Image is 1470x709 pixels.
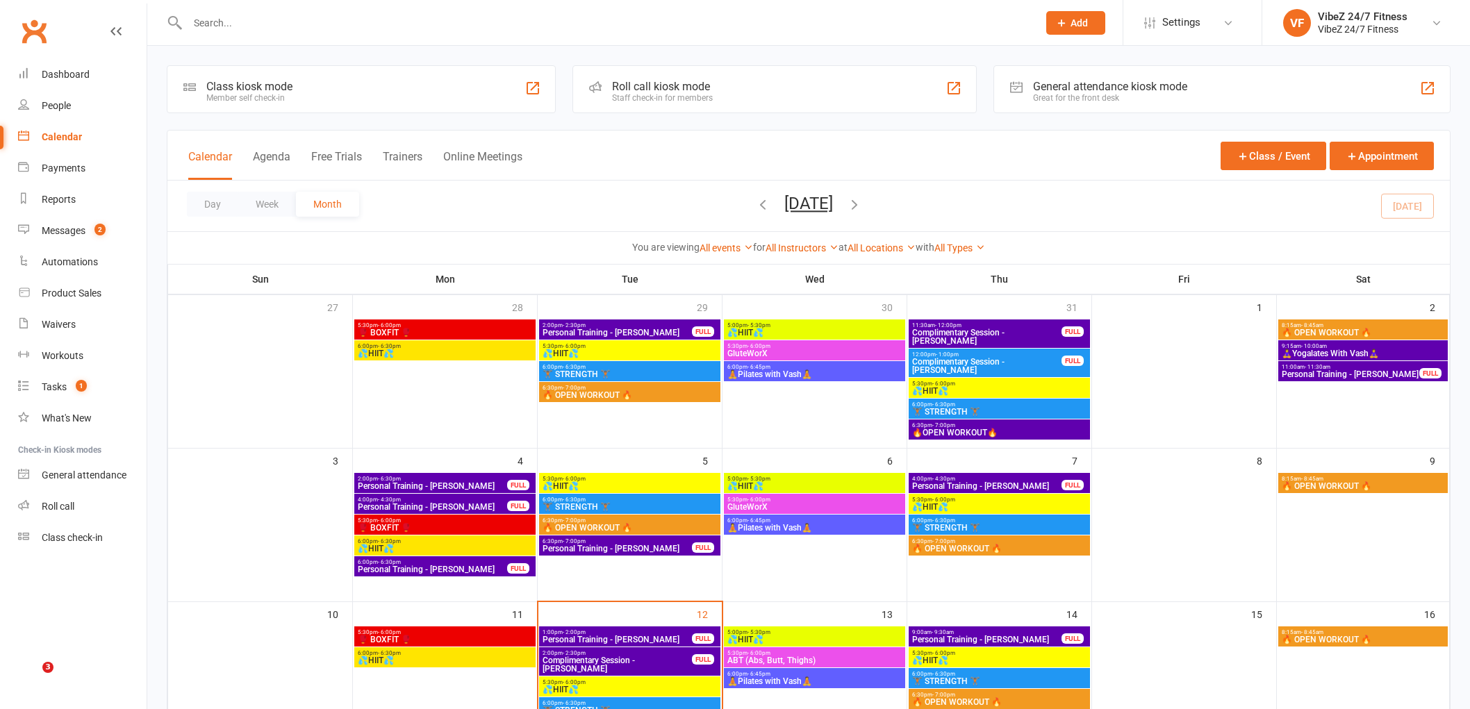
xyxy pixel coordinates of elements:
div: Great for the front desk [1033,93,1187,103]
span: - 6:30pm [378,650,401,656]
a: People [18,90,147,122]
div: FULL [1062,633,1084,644]
span: - 8:45am [1301,322,1323,328]
button: Month [296,192,359,217]
strong: You are viewing [632,242,700,253]
div: Automations [42,256,98,267]
div: Member self check-in [206,93,292,103]
button: Day [187,192,238,217]
a: Tasks 1 [18,372,147,403]
div: 13 [882,602,907,625]
span: 3 [42,662,53,673]
span: 1 [76,380,87,392]
div: 6 [887,449,907,472]
span: Personal Training - [PERSON_NAME] [911,482,1062,490]
span: - 4:30pm [378,497,401,503]
span: 12:00pm [911,351,1062,358]
span: - 12:00pm [935,322,961,328]
a: Messages 2 [18,215,147,247]
th: Sat [1277,265,1450,294]
span: - 8:45am [1301,476,1323,482]
a: Calendar [18,122,147,153]
div: Messages [42,225,85,236]
span: 🥊 BOXFIT 🥊 [357,328,533,337]
div: FULL [692,633,714,644]
span: - 6:30pm [563,364,586,370]
span: Personal Training - [PERSON_NAME] [357,565,508,574]
span: Complimentary Session - [PERSON_NAME] [542,656,693,673]
span: - 6:00pm [932,497,955,503]
div: People [42,100,71,111]
div: Tasks [42,381,67,392]
button: Class / Event [1221,142,1326,170]
div: FULL [692,542,714,553]
th: Fri [1092,265,1277,294]
div: 5 [702,449,722,472]
span: - 8:45am [1301,629,1323,635]
div: VibeZ 24/7 Fitness [1318,23,1407,35]
span: - 6:00pm [748,497,770,503]
span: 5:30pm [911,650,1087,656]
div: Roll call kiosk mode [612,80,713,93]
div: VibeZ 24/7 Fitness [1318,10,1407,23]
span: 11:30am [911,322,1062,328]
span: - 6:00pm [932,650,955,656]
div: 29 [697,295,722,318]
span: - 7:00pm [563,538,586,544]
span: 6:00pm [357,538,533,544]
a: Product Sales [18,278,147,309]
span: 🔥 OPEN WORKOUT 🔥 [911,698,1087,706]
div: FULL [1062,326,1084,337]
span: 2:00pm [357,476,508,482]
button: Appointment [1330,142,1434,170]
span: - 2:30pm [563,322,586,328]
input: Search... [183,13,1028,33]
span: Complimentary Session - [PERSON_NAME] [911,328,1062,345]
a: All Locations [848,242,916,253]
span: - 6:00pm [748,650,770,656]
span: 5:00pm [727,322,902,328]
a: Class kiosk mode [18,522,147,553]
span: Personal Training - [PERSON_NAME] [542,635,693,644]
span: 💦HIIT💦 [542,349,718,358]
span: - 6:00pm [563,343,586,349]
span: 🔥 OPEN WORKOUT 🔥 [1281,482,1445,490]
button: Trainers [383,150,422,180]
span: Personal Training - [PERSON_NAME] [542,544,693,553]
span: 8:15am [1281,322,1445,328]
div: 9 [1430,449,1449,472]
span: Settings [1162,7,1200,38]
a: All Types [934,242,985,253]
button: Calendar [188,150,232,180]
span: 5:30pm [542,476,718,482]
span: - 1:00pm [936,351,959,358]
span: - 2:30pm [563,650,586,656]
span: 2 [94,224,106,235]
a: What's New [18,403,147,434]
span: Complimentary Session - [PERSON_NAME] [911,358,1062,374]
span: - 7:00pm [932,422,955,428]
span: 6:00pm [542,700,718,706]
div: 11 [512,602,537,625]
span: 8:15am [1281,629,1445,635]
span: 5:30pm [357,629,533,635]
button: Add [1046,11,1105,35]
div: 14 [1066,602,1091,625]
span: 6:30pm [911,538,1087,544]
span: Personal Training - [PERSON_NAME] [357,482,508,490]
span: - 6:00pm [378,517,401,524]
a: Clubworx [17,14,51,49]
th: Thu [907,265,1092,294]
div: 30 [882,295,907,318]
span: - 6:45pm [748,517,770,524]
span: 1:00pm [542,629,693,635]
div: 4 [518,449,537,472]
div: 1 [1257,295,1276,318]
span: 6:30pm [542,538,693,544]
span: 5:00pm [727,629,902,635]
span: 🏋🏽 STRENGTH 🏋🏽 [542,503,718,511]
span: - 4:30pm [932,476,955,482]
span: - 6:30pm [932,401,955,408]
span: 6:00pm [911,401,1087,408]
span: - 6:45pm [748,364,770,370]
